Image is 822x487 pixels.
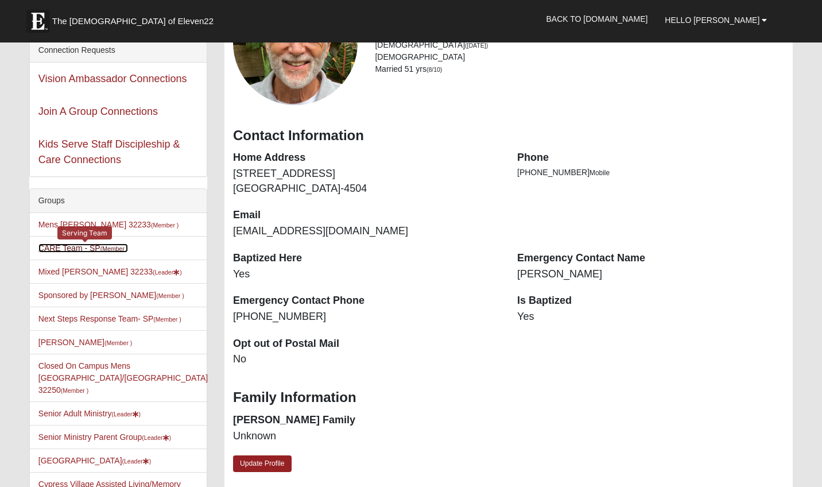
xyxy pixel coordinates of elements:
dt: Emergency Contact Phone [233,293,500,308]
a: Kids Serve Staff Discipleship & Care Connections [38,138,180,165]
a: Next Steps Response Team- SP(Member ) [38,314,181,323]
a: Back to [DOMAIN_NAME] [538,5,657,33]
dt: [PERSON_NAME] Family [233,413,500,428]
img: Eleven22 logo [26,10,49,33]
h3: Contact Information [233,127,784,144]
small: (Leader ) [111,411,141,418]
a: Closed On Campus Mens [GEOGRAPHIC_DATA]/[GEOGRAPHIC_DATA] 32250(Member ) [38,361,208,395]
small: (Member ) [104,339,132,346]
dt: Email [233,208,500,223]
small: (Member ) [100,245,128,252]
small: (Member ) [151,222,179,229]
a: Vision Ambassador Connections [38,73,187,84]
dt: Baptized Here [233,251,500,266]
dd: Yes [517,310,784,324]
small: (Member ) [153,316,181,323]
li: [DEMOGRAPHIC_DATA] [375,39,784,51]
div: Serving Team [57,226,112,239]
li: [PHONE_NUMBER] [517,167,784,179]
dd: Unknown [233,429,500,444]
a: Hello [PERSON_NAME] [656,6,776,34]
span: The [DEMOGRAPHIC_DATA] of Eleven22 [52,16,214,27]
a: Mixed [PERSON_NAME] 32233(Leader) [38,267,182,276]
dt: Emergency Contact Name [517,251,784,266]
div: Connection Requests [30,38,207,63]
a: [PERSON_NAME](Member ) [38,338,133,347]
a: [GEOGRAPHIC_DATA](Leader) [38,456,151,465]
dt: Phone [517,150,784,165]
dd: [EMAIL_ADDRESS][DOMAIN_NAME] [233,224,500,239]
a: Senior Adult Ministry(Leader) [38,409,141,418]
small: (8/10) [426,66,442,73]
dd: No [233,352,500,367]
a: Join A Group Connections [38,106,158,117]
small: (Member ) [156,292,184,299]
dt: Opt out of Postal Mail [233,337,500,351]
div: Groups [30,189,207,213]
h3: Family Information [233,389,784,406]
a: Sponsored by [PERSON_NAME](Member ) [38,291,184,300]
dd: [PERSON_NAME] [517,267,784,282]
span: Mobile [590,169,610,177]
li: Married 51 yrs [375,63,784,75]
a: Senior Ministry Parent Group(Leader) [38,432,171,442]
dt: Home Address [233,150,500,165]
small: (Leader ) [153,269,182,276]
a: The [DEMOGRAPHIC_DATA] of Eleven22 [21,4,250,33]
small: (Leader ) [122,458,152,465]
li: [DEMOGRAPHIC_DATA] [375,51,784,63]
dt: Is Baptized [517,293,784,308]
dd: Yes [233,267,500,282]
dd: [PHONE_NUMBER] [233,310,500,324]
a: Mens [PERSON_NAME] 32233(Member ) [38,220,179,229]
a: CARE Team - SP(Member ) [38,243,128,253]
small: (Leader ) [142,434,171,441]
span: Hello [PERSON_NAME] [665,16,759,25]
a: Update Profile [233,455,292,472]
small: (Member ) [61,387,88,394]
small: ([DATE]) [465,42,488,49]
dd: [STREET_ADDRESS] [GEOGRAPHIC_DATA]-4504 [233,167,500,196]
